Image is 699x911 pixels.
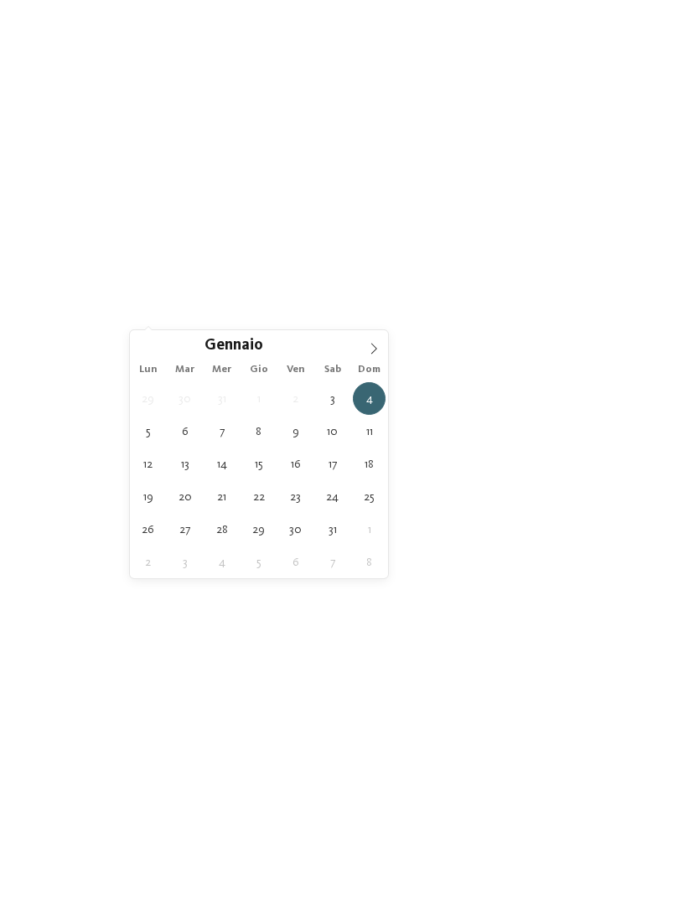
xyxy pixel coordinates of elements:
span: Febbraio 8, 2026 [353,546,386,578]
span: Gennaio 2, 2026 [279,382,312,415]
span: Gennaio 20, 2026 [168,480,201,513]
span: [PERSON_NAME] ora senza impegno! [184,225,515,248]
span: Merano e dintorni – Scena [375,577,518,588]
span: Mer [204,365,241,375]
span: Family Experiences [437,310,514,322]
span: Dom [351,365,388,375]
span: WATER FUN [63,824,111,833]
span: Gennaio 27, 2026 [168,513,201,546]
span: Gennaio 23, 2026 [279,480,312,513]
span: Gennaio 9, 2026 [279,415,312,448]
span: Gennaio 11, 2026 [353,415,386,448]
span: Gennaio 18, 2026 [353,448,386,480]
span: JUST KIDS AND FAMILY [174,798,262,807]
span: Sab [314,365,351,375]
h4: Falkensteiner Family Resort Lido ****ˢ [50,603,324,648]
span: € [391,660,402,681]
span: / [648,361,653,378]
span: € [66,703,78,723]
span: Ai vostri hotel preferiti [276,251,423,266]
span: Family Experiences [375,698,500,715]
a: Cercate un hotel per famiglie? Qui troverete solo i migliori! [PERSON_NAME] Family Weeks -15% Dol... [34,386,341,862]
span: Gennaio 6, 2026 [168,415,201,448]
span: HAPPY TEENAGER [63,798,137,807]
span: Familienhotels Südtirol – dalle famiglie per le famiglie [82,42,617,104]
span: Dicembre 29, 2025 [132,382,164,415]
span: Lun [130,365,167,375]
span: € [98,703,110,723]
span: ALL ABOUT BABY [173,772,243,781]
span: Ven [277,365,314,375]
span: Gennaio 5, 2026 [132,415,164,448]
span: Gennaio 28, 2026 [205,513,238,546]
a: Cercate un hotel per famiglie? Qui troverete solo i migliori! Merano e dintorni – Scena Malga Tas... [358,386,665,862]
span: Febbraio 7, 2026 [316,546,349,578]
span: 27 [635,361,648,378]
span: SMALL & COSY [387,755,444,764]
span: Febbraio 3, 2026 [168,546,201,578]
span: [DATE] [151,310,195,322]
span: Gennaio 19, 2026 [132,480,164,513]
a: [GEOGRAPHIC_DATA] [468,159,594,173]
span: Febbraio 4, 2026 [205,546,238,578]
span: € [406,660,418,681]
span: OUTDOOR ADVENTURE [499,729,594,738]
span: Febbraio 1, 2026 [353,513,386,546]
span: Gennaio 13, 2026 [168,448,201,480]
span: Gennaio 16, 2026 [279,448,312,480]
span: Gennaio 4, 2026 [353,382,386,415]
h4: Malga Taser per famiglie [375,603,649,625]
span: Gennaio 15, 2026 [242,448,275,480]
span: Casa madre dei Falkensteiner Hotels & Residences [50,649,323,689]
span: Gennaio 30, 2026 [279,513,312,546]
span: € [422,660,434,681]
a: Familienhotels [43,140,122,153]
a: criteri di qualità [466,140,551,153]
span: CHILDREN’S FARM [387,729,461,738]
span: Gennaio 25, 2026 [353,480,386,513]
span: Gennaio 14, 2026 [205,448,238,480]
span: Gennaio 8, 2026 [242,415,275,448]
input: Year [263,336,318,354]
span: Gennaio 1, 2026 [242,382,275,415]
span: Gennaio [205,339,263,355]
span: filtra [601,310,634,322]
span: LUXURY RETREAT [63,772,135,781]
span: Dicembre 30, 2025 [168,382,201,415]
span: Dicembre 31, 2025 [205,382,238,415]
span: Dolomiti – Casteldarne/Chienes [50,577,223,588]
span: Family Experiences [50,742,175,758]
span: Febbraio 5, 2026 [242,546,275,578]
span: Gennaio 29, 2026 [242,513,275,546]
span: [DATE] [60,310,104,322]
span: Gennaio 17, 2026 [316,448,349,480]
span: Febbraio 2, 2026 [132,546,164,578]
span: € [50,703,62,723]
span: Gli esperti delle vacanze nella natura dai momenti indimenticabili [89,105,610,123]
span: 27 [653,361,665,378]
span: Gennaio 3, 2026 [316,382,349,415]
span: Gennaio 21, 2026 [205,480,238,513]
span: Famiglia Gamper [375,626,493,645]
span: Gio [241,365,277,375]
span: Gennaio 24, 2026 [316,480,349,513]
span: Gennaio 10, 2026 [316,415,349,448]
span: Gennaio 31, 2026 [316,513,349,546]
span: I miei desideri [333,310,390,322]
span: € [375,660,386,681]
span: € [82,703,94,723]
span: Gennaio 7, 2026 [205,415,238,448]
span: Gennaio 22, 2026 [242,480,275,513]
span: Regione [242,310,287,322]
span: Gennaio 12, 2026 [132,448,164,480]
span: Gennaio 26, 2026 [132,513,164,546]
p: I si differenziano l’uno dall’altro ma tutti garantiscono gli stessi . Trovate l’hotel per famigl... [34,137,665,175]
span: Mar [167,365,204,375]
span: Febbraio 6, 2026 [279,546,312,578]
